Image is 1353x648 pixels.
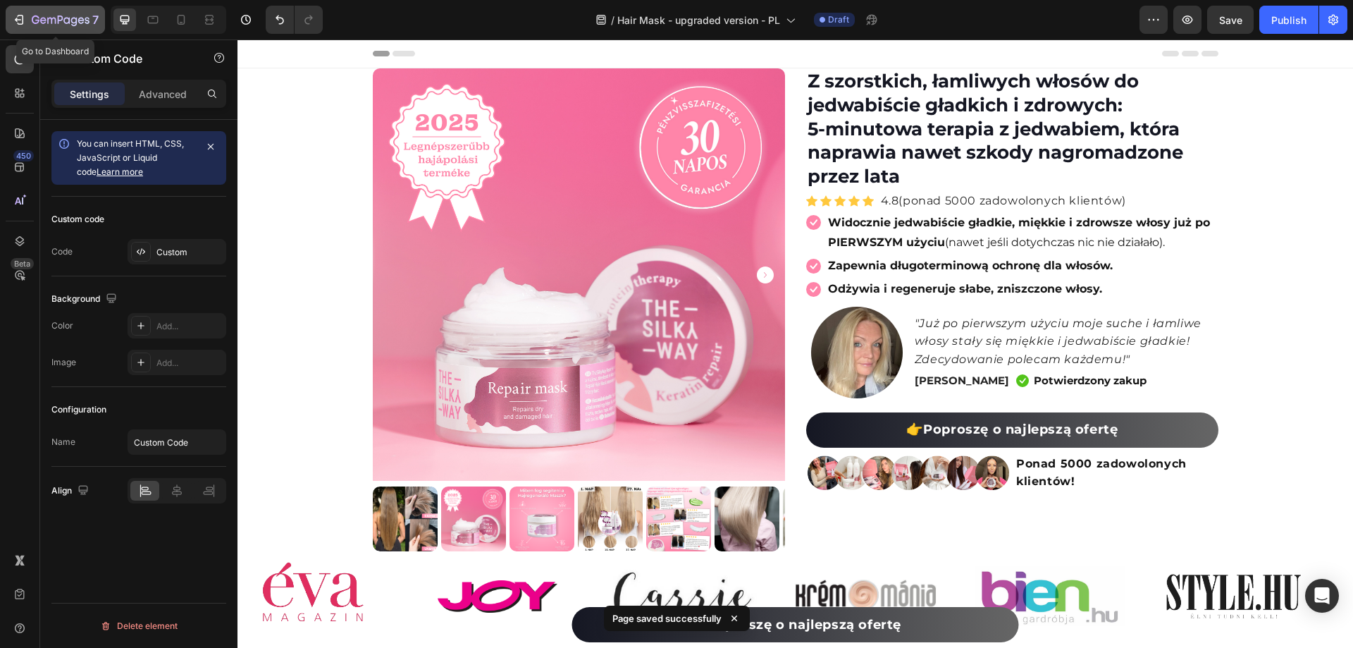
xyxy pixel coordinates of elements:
div: Color [51,319,73,332]
button: 7 [6,6,105,34]
button: Publish [1259,6,1318,34]
a: Learn more [97,166,143,177]
div: Background [51,290,120,309]
img: Alt image [553,534,703,580]
div: Beta [11,258,34,269]
strong: Poproszę o najlepszą ofertę [686,382,880,398]
strong: [PERSON_NAME] [677,334,772,348]
div: Align [51,482,92,501]
i: "Już po pierwszym użyciu moje suche i łamliwe włosy stały się miękkie i jedwabiście gładkie! Zdec... [677,277,964,326]
div: Custom [156,246,223,259]
p: Page saved successfully [612,611,722,625]
div: Publish [1271,13,1306,27]
span: Hair Mask - upgraded version - PL [617,13,780,27]
div: Open Intercom Messenger [1305,579,1339,613]
span: Draft [828,13,849,26]
strong: Odżywia i regeneruje słabe, zniszczone włosy. [591,243,865,256]
div: Name [51,436,75,448]
p: 7 [92,11,99,28]
div: 450 [13,150,34,161]
p: Advanced [139,87,187,102]
img: Alt image [369,530,519,584]
span: 👉 [669,381,686,398]
strong: Widocznie jedwabiście gładkie, miękkie i zdrowsze włosy już po PIERWSZYM użyciu [591,176,972,210]
div: Delete element [100,618,178,635]
img: Alt image [737,527,887,587]
strong: Zapewnia długoterminową ochronę dla włosów. [591,219,875,233]
span: (ponad 5000 zadowolonych klientów [661,154,884,168]
strong: Potwierdzony zakup [796,334,909,348]
div: Configuration [51,403,106,416]
div: Undo/Redo [266,6,323,34]
span: / [611,13,614,27]
p: Settings [70,87,109,102]
button: Delete element [51,615,226,637]
img: Firmelle%20-%20THIGH%20PP%20IMAGES%20_ENGLISH_%20READY%20TO%20TRANSLATE%20ANY%20LANGUAGE%20_1_.pd... [569,415,772,451]
a: 👉Poproszę o najlepszą ofertę [569,373,981,408]
div: Add... [156,357,223,369]
a: 👉Poproszę o najlepszą ofertę [335,568,781,603]
span: 👉 [452,577,469,593]
div: Custom code [51,213,104,226]
p: (nawet jeśli dotychczas nic nie działało). [591,173,980,214]
img: Alt image [16,521,136,593]
div: Add... [156,320,223,333]
div: Image [51,356,76,369]
p: 4.8 ) [643,152,889,171]
span: You can insert HTML, CSS, JavaScript or Liquid code [77,138,184,177]
p: Z szorstkich, łamliwych włosów do jedwabiście gładkich i zdrowych: 5-minutowa terapia z jedwabiem... [570,30,980,149]
button: Save [1207,6,1254,34]
div: Code [51,245,73,258]
img: Alt image [200,541,321,573]
strong: Poproszę o najlepszą ofertę [469,577,664,593]
button: Carousel Next Arrow [519,227,536,244]
span: Save [1219,14,1242,26]
img: Elsa-768x1024.png [574,267,665,359]
img: Alt image [929,534,1064,580]
iframe: Design area [237,39,1353,648]
strong: Ponad 5000 zadowolonych klientów! [779,417,949,449]
p: Custom Code [68,50,188,67]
